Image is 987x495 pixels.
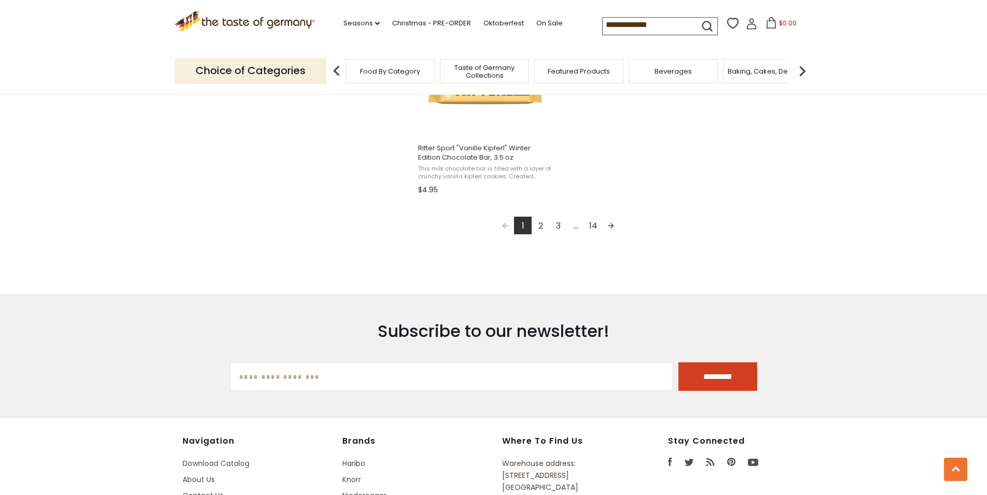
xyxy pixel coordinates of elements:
[585,217,602,234] a: 14
[548,67,610,75] a: Featured Products
[183,436,332,446] h4: Navigation
[175,58,326,83] p: Choice of Categories
[342,436,492,446] h4: Brands
[483,18,524,29] a: Oktoberfest
[536,18,563,29] a: On Sale
[230,321,757,342] h3: Subscribe to our newsletter!
[728,67,808,75] a: Baking, Cakes, Desserts
[502,436,620,446] h4: Where to find us
[326,61,347,81] img: previous arrow
[183,458,249,469] a: Download Catalog
[183,474,215,485] a: About Us
[532,217,549,234] a: 2
[502,458,620,494] p: Warehouse address: [STREET_ADDRESS] [GEOGRAPHIC_DATA]
[360,67,420,75] a: Food By Category
[549,217,567,234] a: 3
[792,61,813,81] img: next arrow
[343,18,380,29] a: Seasons
[418,144,552,162] span: Ritter Sport "Vanille Kipferl" Winter Edition Chocolate Bar, 3.5 oz
[759,17,803,33] button: $0.00
[418,165,552,181] span: This milk chocolate bar is filled with a layer of crunchy vanilla kipferl cookies. Created specif...
[668,436,805,446] h4: Stay Connected
[392,18,471,29] a: Christmas - PRE-ORDER
[342,458,365,469] a: Haribo
[602,217,620,234] a: Next page
[418,185,438,195] span: $4.95
[514,217,532,234] a: 1
[418,217,699,237] div: Pagination
[779,19,797,27] span: $0.00
[342,474,361,485] a: Knorr
[655,67,692,75] a: Beverages
[443,64,526,79] a: Taste of Germany Collections
[567,217,585,234] span: ...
